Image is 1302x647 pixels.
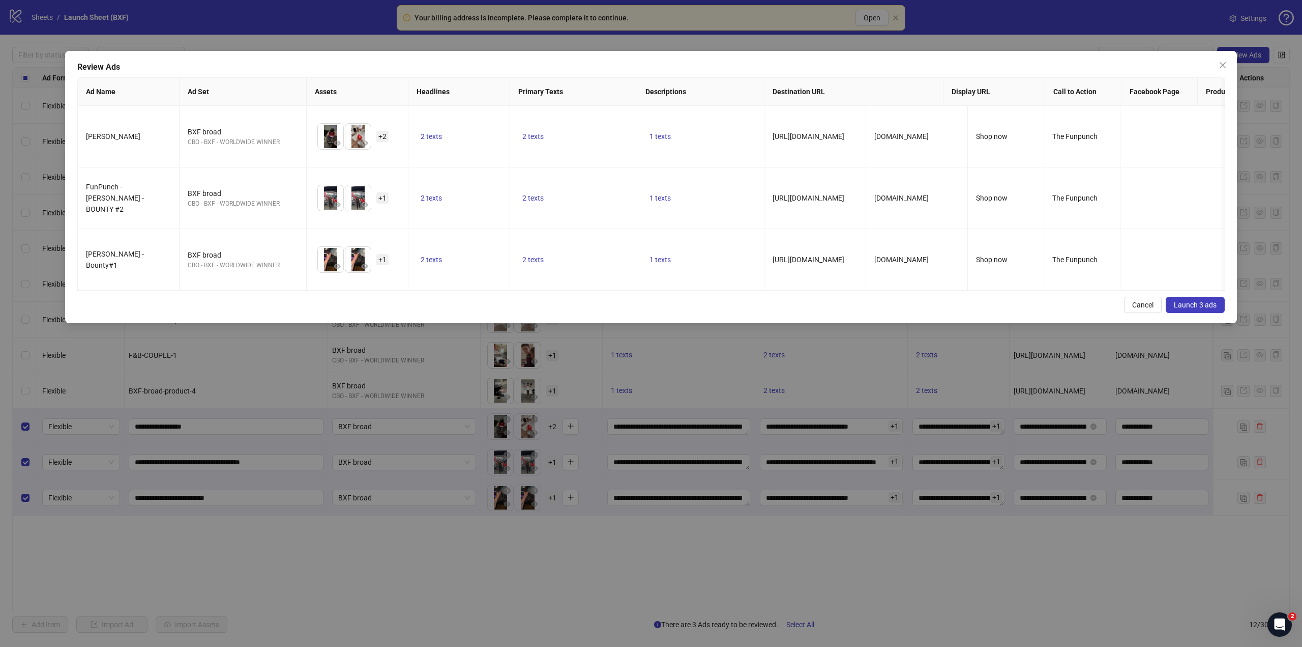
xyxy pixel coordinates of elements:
[1121,78,1198,106] th: Facebook Page
[522,194,544,202] span: 2 texts
[518,130,548,143] button: 2 texts
[1052,131,1112,142] div: The Funpunch
[331,199,343,211] button: Preview
[334,139,341,147] span: eye
[421,132,442,140] span: 2 texts
[345,124,371,149] img: Asset 2
[417,130,446,143] button: 2 texts
[649,256,671,264] span: 1 texts
[1166,297,1225,313] button: Launch 3 ads
[773,256,844,264] span: [URL][DOMAIN_NAME]
[86,132,140,140] span: [PERSON_NAME]
[976,194,1008,202] span: Shop now
[1174,301,1217,309] span: Launch 3 ads
[408,78,510,106] th: Headlines
[518,254,548,266] button: 2 texts
[359,137,371,149] button: Preview
[1288,612,1296,621] span: 2
[645,192,675,204] button: 1 texts
[421,194,442,202] span: 2 texts
[522,256,544,264] span: 2 texts
[1198,78,1299,106] th: Product Set ID
[376,254,389,265] span: + 1
[1267,612,1292,637] iframe: Intercom live chat
[943,78,1045,106] th: Display URL
[649,132,671,140] span: 1 texts
[86,183,144,213] span: FunPunch - [PERSON_NAME] - BOUNTY #2
[180,78,307,106] th: Ad Set
[1219,61,1227,69] span: close
[331,260,343,272] button: Preview
[307,78,408,106] th: Assets
[334,263,341,270] span: eye
[976,132,1008,140] span: Shop now
[78,78,180,106] th: Ad Name
[334,201,341,208] span: eye
[318,124,343,149] img: Asset 1
[318,247,343,272] img: Asset 1
[345,247,371,272] img: Asset 2
[645,130,675,143] button: 1 texts
[874,132,929,140] span: [DOMAIN_NAME]
[1124,297,1162,313] button: Cancel
[1052,192,1112,204] div: The Funpunch
[188,188,298,199] div: BXF broad
[188,137,298,147] div: CBO - BXF - WORLDWIDE WINNER
[361,139,368,147] span: eye
[518,192,548,204] button: 2 texts
[976,256,1008,264] span: Shop now
[376,192,389,204] span: + 1
[359,199,371,211] button: Preview
[522,132,544,140] span: 2 texts
[773,132,844,140] span: [URL][DOMAIN_NAME]
[188,199,298,209] div: CBO - BXF - WORLDWIDE WINNER
[1045,78,1121,106] th: Call to Action
[764,78,943,106] th: Destination URL
[345,185,371,211] img: Asset 2
[331,137,343,149] button: Preview
[188,249,298,261] div: BXF broad
[649,194,671,202] span: 1 texts
[510,78,637,106] th: Primary Texts
[874,194,929,202] span: [DOMAIN_NAME]
[417,254,446,266] button: 2 texts
[1052,254,1112,265] div: The Funpunch
[1132,301,1153,309] span: Cancel
[361,201,368,208] span: eye
[188,261,298,270] div: CBO - BXF - WORLDWIDE WINNER
[86,250,144,269] span: [PERSON_NAME] - Bounty#1
[637,78,764,106] th: Descriptions
[361,263,368,270] span: eye
[421,256,442,264] span: 2 texts
[318,185,343,211] img: Asset 1
[188,126,298,137] div: BXF broad
[417,192,446,204] button: 2 texts
[1215,57,1231,73] button: Close
[376,131,389,142] span: + 2
[359,260,371,272] button: Preview
[773,194,844,202] span: [URL][DOMAIN_NAME]
[874,256,929,264] span: [DOMAIN_NAME]
[645,254,675,266] button: 1 texts
[77,61,1225,73] div: Review Ads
